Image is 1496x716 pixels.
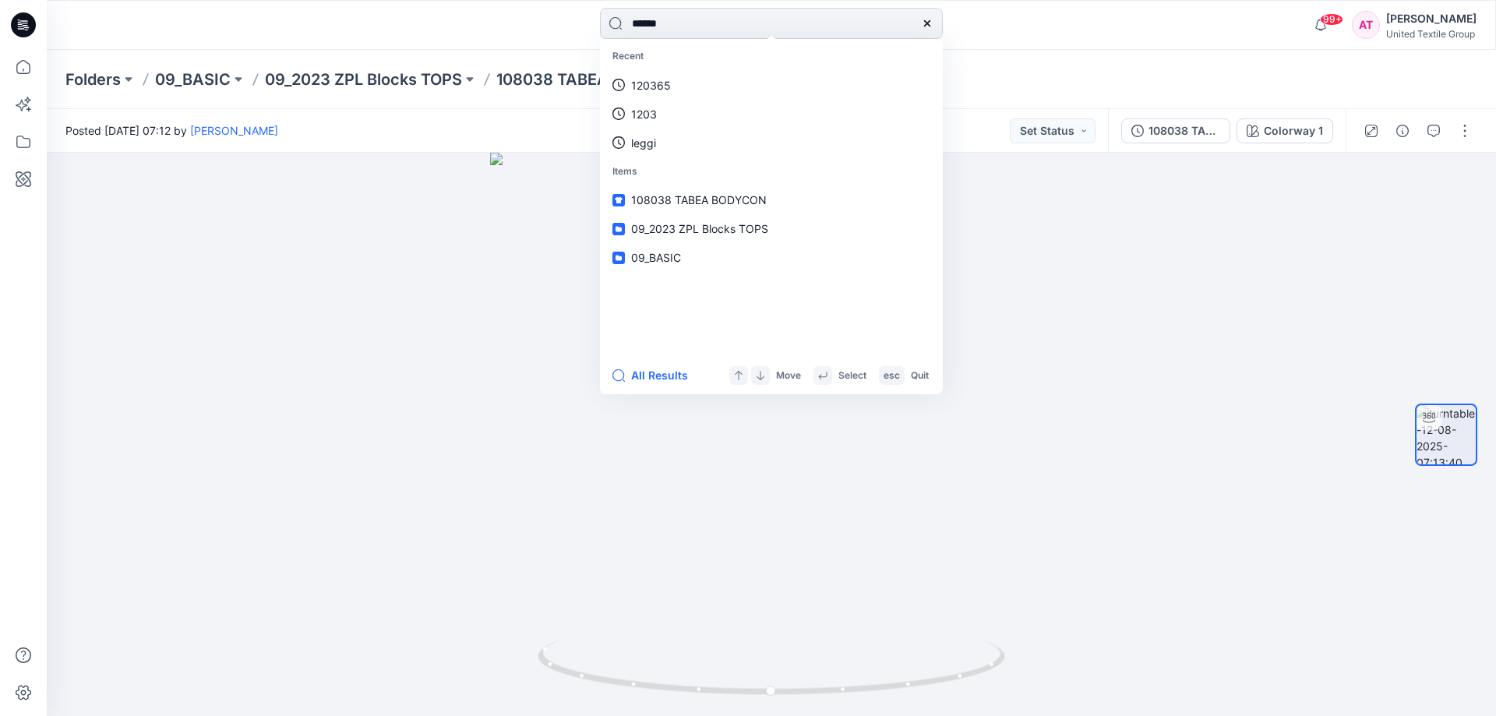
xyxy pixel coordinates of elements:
button: Details [1390,118,1415,143]
p: Quit [911,368,929,384]
a: 09_BASIC [603,243,940,272]
div: [PERSON_NAME] [1386,9,1477,28]
div: AT [1352,11,1380,39]
span: 108038 TABEA BODYCON [631,193,767,206]
span: 09_2023 ZPL Blocks TOPS [631,222,768,235]
a: 108038 TABEA BODYCON [603,185,940,214]
a: leggi [603,129,940,157]
p: leggi [631,135,656,151]
div: United Textile Group [1386,28,1477,40]
p: Items [603,157,940,186]
span: 09_BASIC [631,251,681,264]
a: 09_BASIC [155,69,231,90]
button: Colorway 1 [1237,118,1333,143]
p: 108038 TABEA BODYCON [496,69,690,90]
p: Recent [603,42,940,71]
a: 1203 [603,100,940,129]
span: 99+ [1320,13,1343,26]
a: Folders [65,69,121,90]
p: esc [884,368,900,384]
p: 120365 [631,77,671,93]
p: 1203 [631,106,657,122]
p: Select [838,368,866,384]
a: [PERSON_NAME] [190,124,278,137]
img: turntable-12-08-2025-07:13:40 [1417,405,1476,464]
button: 108038 TABEA set in [DATE] [1121,118,1230,143]
a: 120365 [603,71,940,100]
div: 108038 TABEA set in [DATE] [1148,122,1220,139]
button: All Results [612,366,698,385]
a: 09_2023 ZPL Blocks TOPS [265,69,462,90]
div: Colorway 1 [1264,122,1323,139]
p: Move [776,368,801,384]
span: Posted [DATE] 07:12 by [65,122,278,139]
a: 09_2023 ZPL Blocks TOPS [603,214,940,243]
